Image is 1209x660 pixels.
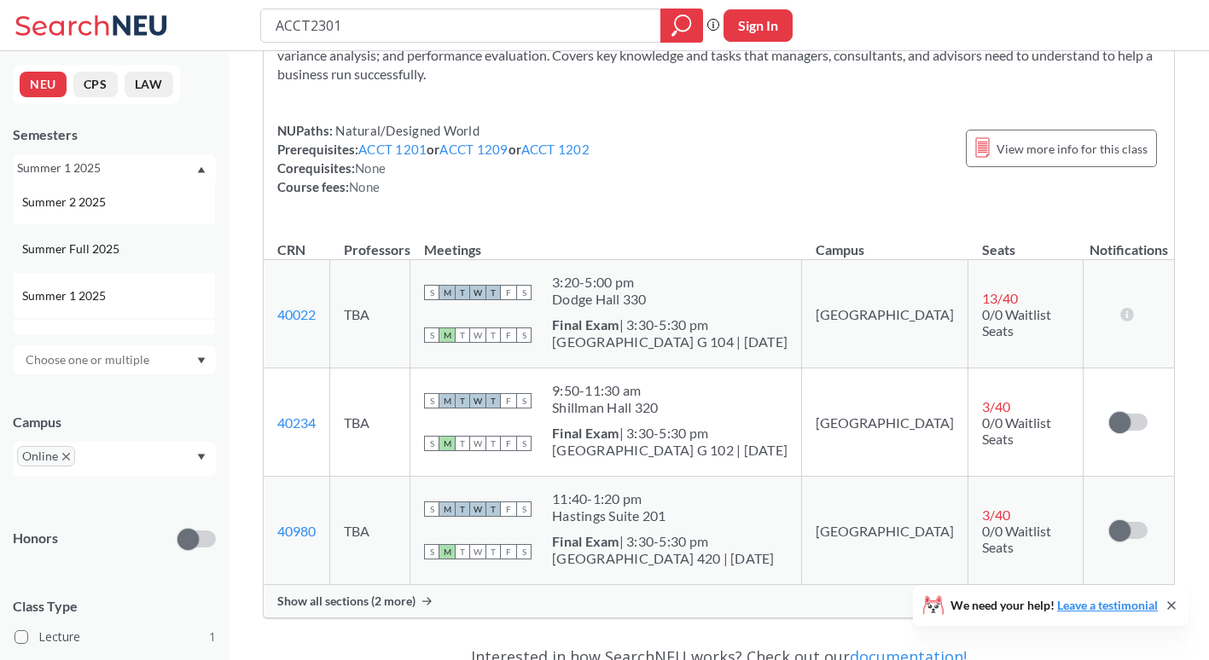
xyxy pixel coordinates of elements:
[470,436,485,451] span: W
[330,477,410,585] td: TBA
[950,599,1158,611] span: We need your help!
[410,223,802,260] th: Meetings
[802,368,968,477] td: [GEOGRAPHIC_DATA]
[501,393,516,408] span: F
[802,477,968,585] td: [GEOGRAPHIC_DATA]
[277,121,590,196] div: NUPaths: Prerequisites: or or Corequisites: Course fees:
[277,240,305,259] div: CRN
[439,285,455,300] span: M
[470,285,485,300] span: W
[13,413,216,431] div: Campus
[455,544,470,559] span: T
[660,9,703,43] div: magnifying glass
[424,285,439,300] span: S
[470,393,485,408] span: W
[17,159,195,177] div: Summer 1 2025
[485,544,501,559] span: T
[333,123,480,138] span: Natural/Designed World
[501,501,516,517] span: F
[982,523,1051,555] span: 0/0 Waitlist Seats
[552,425,619,441] b: Final Exam
[439,501,455,517] span: M
[439,544,455,559] span: M
[22,193,109,211] span: Summer 2 2025
[330,223,410,260] th: Professors
[330,368,410,477] td: TBA
[439,436,455,451] span: M
[125,72,173,97] button: LAW
[1083,223,1174,260] th: Notifications
[197,454,206,460] svg: Dropdown arrow
[439,142,508,157] a: ACCT 1209
[516,436,532,451] span: S
[485,436,501,451] span: T
[455,393,470,408] span: T
[20,72,67,97] button: NEU
[455,501,470,517] span: T
[424,393,439,408] span: S
[485,327,501,343] span: T
[982,414,1051,447] span: 0/0 Waitlist Seats
[516,501,532,517] span: S
[455,327,470,343] span: T
[552,490,666,507] div: 11:40 - 1:20 pm
[552,533,775,550] div: | 3:30-5:30 pm
[73,72,118,97] button: CPS
[982,306,1051,339] span: 0/0 Waitlist Seats
[197,166,206,173] svg: Dropdown arrow
[501,327,516,343] span: F
[17,446,75,466] span: OnlineX to remove pill
[485,285,501,300] span: T
[552,507,666,524] div: Hastings Suite 201
[552,533,619,549] b: Final Exam
[968,223,1084,260] th: Seats
[552,425,788,442] div: | 3:30-5:30 pm
[22,333,90,352] span: Spring 2025
[455,285,470,300] span: T
[330,260,410,368] td: TBA
[22,287,109,305] span: Summer 1 2025
[802,223,968,260] th: Campus
[470,327,485,343] span: W
[552,333,788,350] div: [GEOGRAPHIC_DATA] G 104 | [DATE]
[552,382,658,399] div: 9:50 - 11:30 am
[424,327,439,343] span: S
[439,327,455,343] span: M
[62,453,70,460] svg: X to remove pill
[552,442,788,459] div: [GEOGRAPHIC_DATA] G 102 | [DATE]
[277,593,416,609] span: Show all sections (2 more)
[552,316,788,333] div: | 3:30-5:30 pm
[424,544,439,559] span: S
[501,285,516,300] span: F
[516,393,532,408] span: S
[264,585,1174,617] div: Show all sections (2 more)
[516,285,532,300] span: S
[552,291,647,308] div: Dodge Hall 330
[13,125,216,144] div: Semesters
[552,316,619,333] b: Final Exam
[13,154,216,182] div: Summer 1 2025Dropdown arrowFall 2025Summer 2 2025Summer Full 2025Summer 1 2025Spring 2025Fall 202...
[982,290,1018,306] span: 13 / 40
[13,345,216,374] div: Dropdown arrow
[197,357,206,364] svg: Dropdown arrow
[485,393,501,408] span: T
[277,414,316,431] a: 40234
[439,393,455,408] span: M
[455,436,470,451] span: T
[724,9,793,42] button: Sign In
[501,544,516,559] span: F
[15,626,216,648] label: Lecture
[274,11,648,40] input: Class, professor, course number, "phrase"
[516,327,532,343] span: S
[1057,598,1158,612] a: Leave a testimonial
[13,597,216,616] span: Class Type
[501,436,516,451] span: F
[424,436,439,451] span: S
[552,399,658,416] div: Shillman Hall 320
[521,142,590,157] a: ACCT 1202
[552,274,647,291] div: 3:20 - 5:00 pm
[671,14,692,38] svg: magnifying glass
[22,240,123,258] span: Summer Full 2025
[13,442,216,477] div: OnlineX to remove pillDropdown arrow
[355,160,386,176] span: None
